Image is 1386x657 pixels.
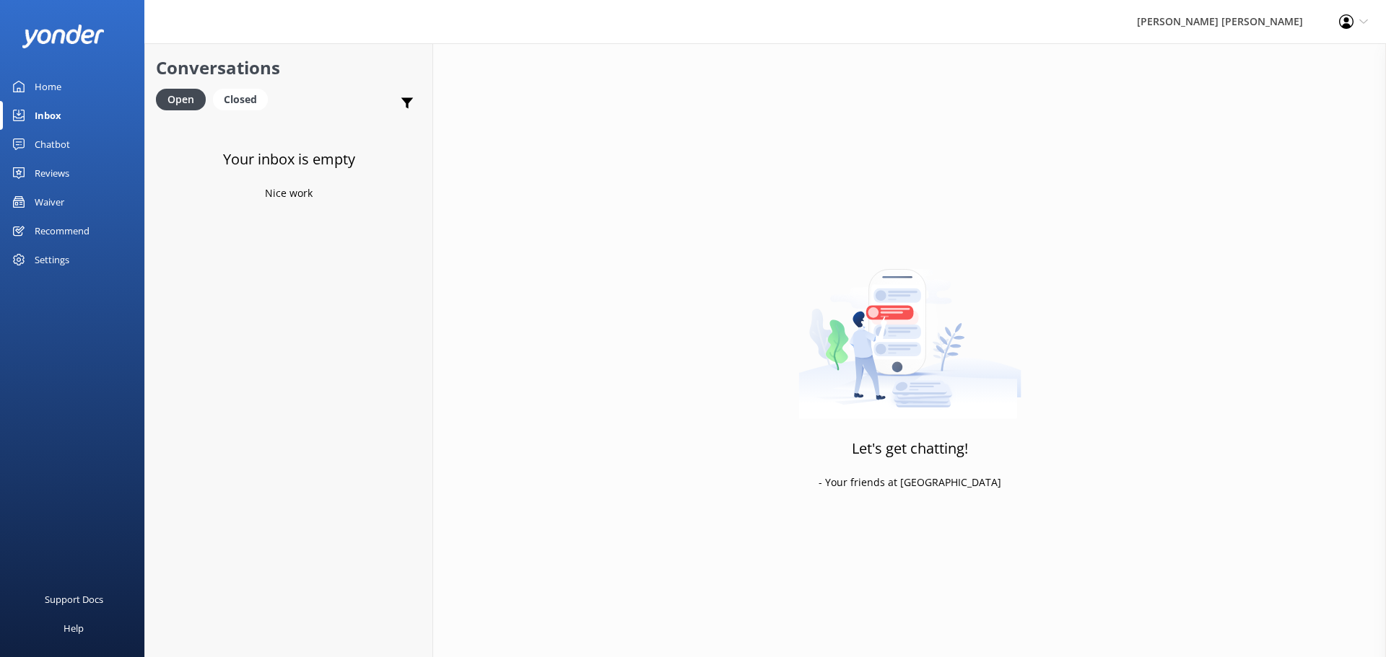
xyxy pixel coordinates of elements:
h3: Let's get chatting! [852,437,968,460]
img: yonder-white-logo.png [22,25,105,48]
div: Waiver [35,188,64,216]
p: - Your friends at [GEOGRAPHIC_DATA] [819,475,1001,490]
div: Chatbot [35,130,70,159]
h3: Your inbox is empty [223,148,355,171]
img: artwork of a man stealing a conversation from at giant smartphone [798,239,1021,419]
div: Help [64,614,84,643]
div: Settings [35,245,69,274]
div: Support Docs [45,585,103,614]
div: Closed [213,89,268,110]
a: Closed [213,91,275,107]
p: Nice work [265,185,313,201]
a: Open [156,91,213,107]
div: Inbox [35,101,61,130]
h2: Conversations [156,54,422,81]
div: Reviews [35,159,69,188]
div: Recommend [35,216,90,245]
div: Open [156,89,206,110]
div: Home [35,72,61,101]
